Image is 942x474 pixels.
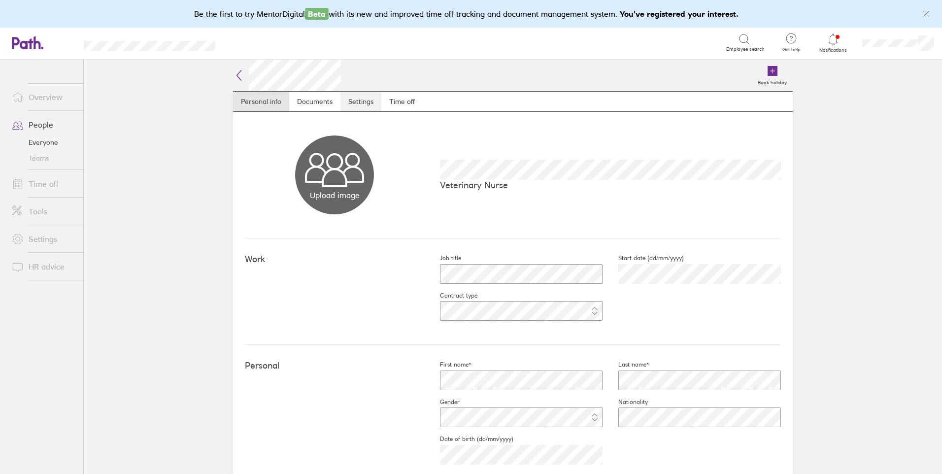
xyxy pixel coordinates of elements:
label: Contract type [424,292,477,300]
a: HR advice [4,257,83,276]
span: Notifications [817,47,849,53]
span: Beta [305,8,329,20]
label: Gender [424,398,460,406]
a: Time off [4,174,83,194]
label: Start date (dd/mm/yyyy) [603,254,684,262]
span: Get help [775,47,807,53]
a: Teams [4,150,83,166]
div: Search [242,38,267,47]
label: Job title [424,254,461,262]
a: Overview [4,87,83,107]
a: Tools [4,202,83,221]
h4: Work [245,254,424,265]
a: Personal info [233,92,289,111]
label: Date of birth (dd/mm/yyyy) [424,435,513,443]
b: You've registered your interest. [620,9,739,19]
p: Veterinary Nurse [440,180,781,190]
a: People [4,115,83,135]
a: Time off [381,92,423,111]
h4: Personal [245,361,424,371]
a: Everyone [4,135,83,150]
a: Notifications [817,33,849,53]
label: Nationality [603,398,648,406]
label: First name* [424,361,471,369]
a: Documents [289,92,340,111]
label: Last name* [603,361,649,369]
div: Be the first to try MentorDigital with its new and improved time off tracking and document manage... [194,8,748,20]
a: Settings [340,92,381,111]
span: Employee search [726,46,765,52]
label: Book holiday [752,77,793,86]
a: Settings [4,229,83,249]
a: Book holiday [752,60,793,91]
